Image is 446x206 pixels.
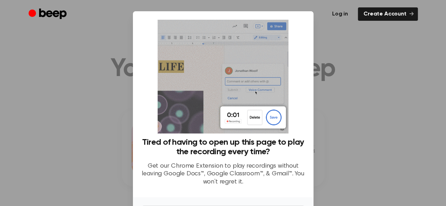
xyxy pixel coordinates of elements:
h3: Tired of having to open up this page to play the recording every time? [141,138,305,157]
img: Beep extension in action [158,20,288,133]
a: Beep [29,7,68,21]
p: Get our Chrome Extension to play recordings without leaving Google Docs™, Google Classroom™, & Gm... [141,162,305,186]
a: Log in [326,7,354,21]
a: Create Account [358,7,418,21]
